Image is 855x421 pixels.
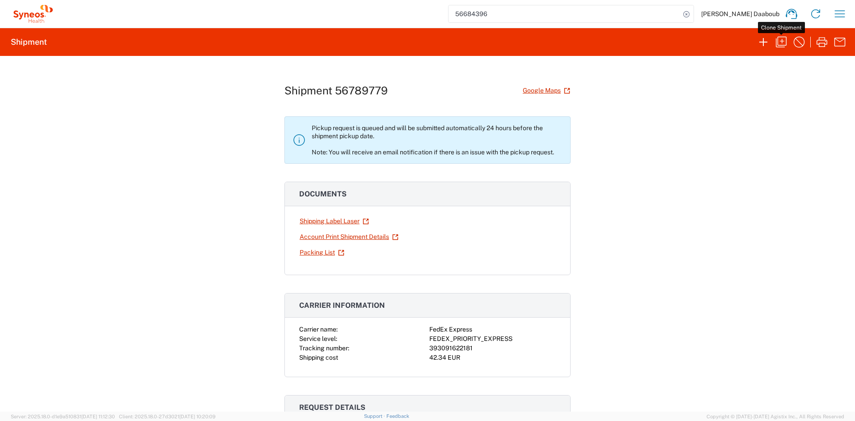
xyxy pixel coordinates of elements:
[312,124,563,156] p: Pickup request is queued and will be submitted automatically 24 hours before the shipment pickup ...
[179,414,216,419] span: [DATE] 10:20:09
[299,213,369,229] a: Shipping Label Laser
[299,335,337,342] span: Service level:
[299,301,385,310] span: Carrier information
[299,326,338,333] span: Carrier name:
[11,414,115,419] span: Server: 2025.18.0-d1e9a510831
[11,37,47,47] h2: Shipment
[449,5,680,22] input: Shipment, tracking or reference number
[119,414,216,419] span: Client: 2025.18.0-27d3021
[284,84,388,97] h1: Shipment 56789779
[299,229,399,245] a: Account Print Shipment Details
[429,334,556,344] div: FEDEX_PRIORITY_EXPRESS
[299,403,365,412] span: Request details
[429,353,556,362] div: 42.34 EUR
[429,344,556,353] div: 393091622181
[707,412,844,421] span: Copyright © [DATE]-[DATE] Agistix Inc., All Rights Reserved
[299,245,345,260] a: Packing List
[299,190,347,198] span: Documents
[81,414,115,419] span: [DATE] 11:12:30
[701,10,779,18] span: [PERSON_NAME] Daaboub
[364,413,386,419] a: Support
[299,354,338,361] span: Shipping cost
[522,83,571,98] a: Google Maps
[386,413,409,419] a: Feedback
[299,344,349,352] span: Tracking number:
[429,325,556,334] div: FedEx Express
